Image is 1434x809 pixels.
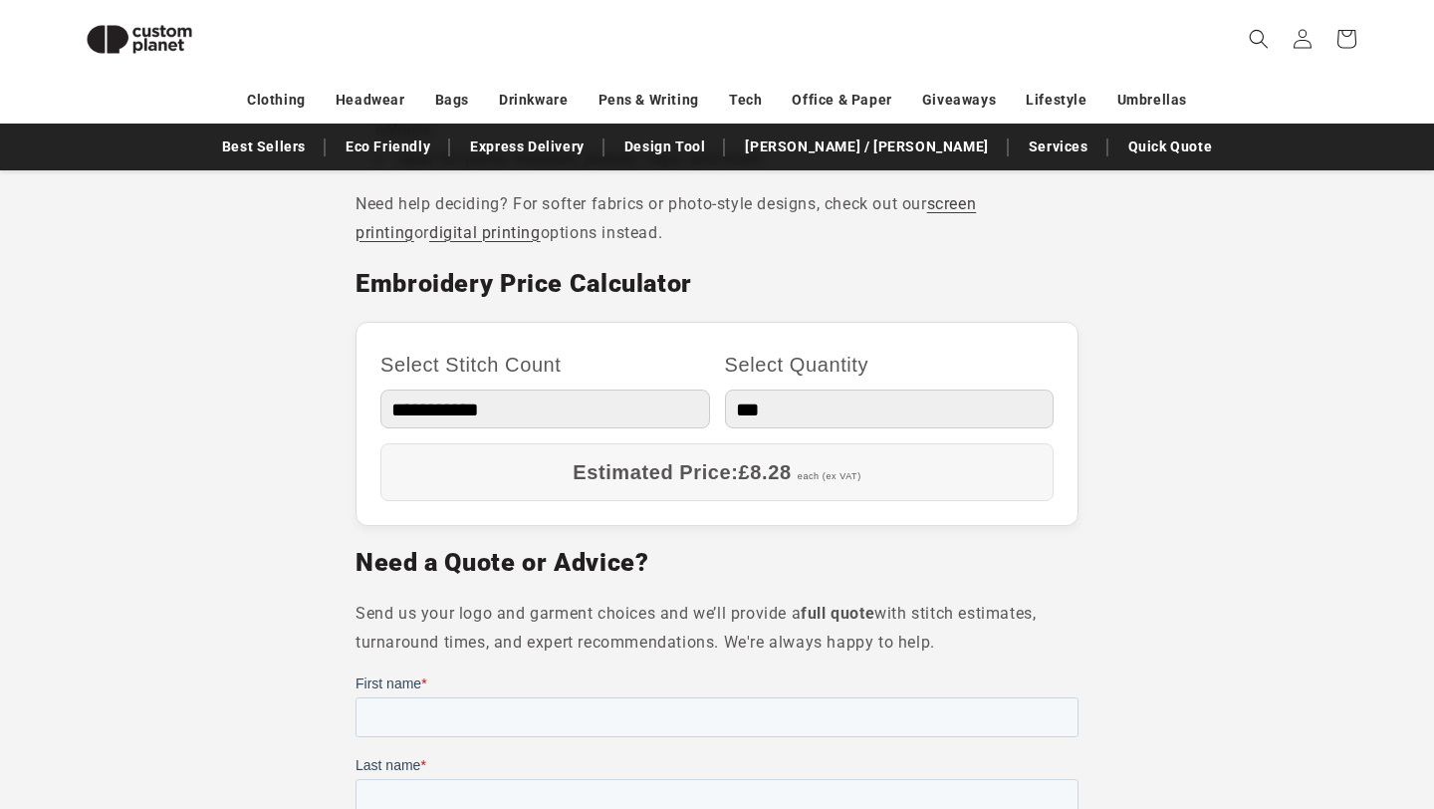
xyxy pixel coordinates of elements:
[598,83,699,118] a: Pens & Writing
[1026,83,1086,118] a: Lifestyle
[1019,130,1098,164] a: Services
[336,83,405,118] a: Headwear
[798,471,861,481] span: each (ex VAT)
[792,83,891,118] a: Office & Paper
[801,604,874,623] strong: full quote
[729,83,762,118] a: Tech
[739,461,792,483] span: £8.28
[725,347,1055,383] label: Select Quantity
[1118,130,1223,164] a: Quick Quote
[1092,594,1434,809] iframe: Chat Widget
[212,130,316,164] a: Best Sellers
[356,547,1078,579] h2: Need a Quote or Advice?
[247,83,306,118] a: Clothing
[922,83,996,118] a: Giveaways
[70,8,209,71] img: Custom Planet
[460,130,595,164] a: Express Delivery
[614,130,716,164] a: Design Tool
[1117,83,1187,118] a: Umbrellas
[380,347,710,383] label: Select Stitch Count
[429,223,541,242] a: digital printing
[356,600,1078,658] p: Send us your logo and garment choices and we’ll provide a with stitch estimates, turnaround times...
[356,268,1078,300] h2: Embroidery Price Calculator
[735,130,998,164] a: [PERSON_NAME] / [PERSON_NAME]
[380,443,1054,501] div: Estimated Price:
[435,83,469,118] a: Bags
[1237,17,1281,61] summary: Search
[336,130,440,164] a: Eco Friendly
[499,83,568,118] a: Drinkware
[356,190,1078,248] p: Need help deciding? For softer fabrics or photo-style designs, check out our or options instead.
